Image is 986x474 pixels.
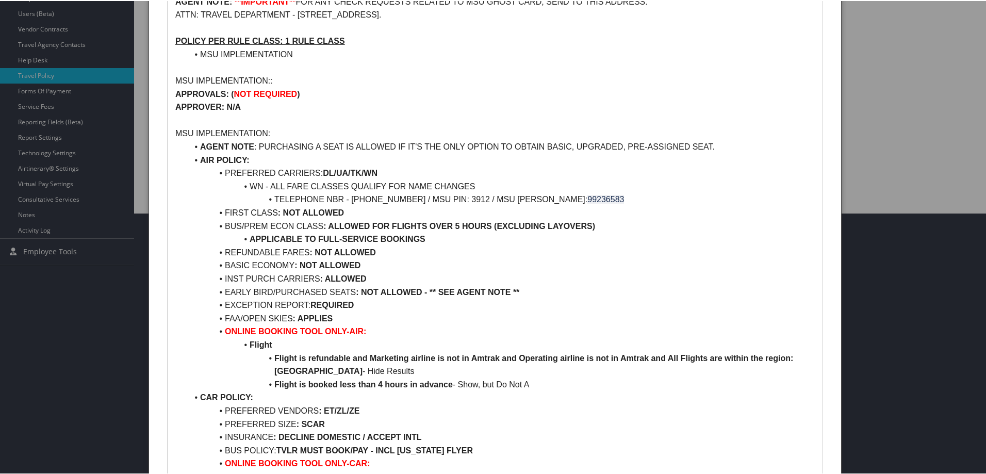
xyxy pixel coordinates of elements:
[175,73,815,87] p: MSU IMPLEMENTATION::
[175,126,815,139] p: MSU IMPLEMENTATION:
[188,245,815,258] li: REFUNDABLE FARES
[200,155,250,164] strong: AIR POLICY:
[188,192,815,205] li: TELEPHONE NBR - [PHONE_NUMBER] / MSU PIN: 3912 / MSU [PERSON_NAME]:
[250,234,425,242] strong: APPLICABLE TO FULL-SERVICE BOOKINGS
[250,339,272,348] strong: Flight
[274,379,453,388] strong: Flight is booked less than 4 hours in advance
[234,89,297,97] strong: NOT REQUIRED
[200,141,254,150] strong: AGENT NOTE
[273,432,421,440] strong: : DECLINE DOMESTIC / ACCEPT INTL
[188,205,815,219] li: FIRST CLASS
[188,271,815,285] li: INST PURCH CARRIERS
[188,285,815,298] li: EARLY BIRD/PURCHASED SEATS
[188,443,815,456] li: BUS POLICY:
[320,273,367,282] strong: : ALLOWED
[225,326,366,335] strong: ONLINE BOOKING TOOL ONLY-AIR:
[188,417,815,430] li: PREFERRED SIZE
[188,311,815,324] li: FAA/OPEN SKIES
[188,47,815,60] li: MSU IMPLEMENTATION
[274,353,796,375] strong: Flight is refundable and Marketing airline is not in Amtrak and Operating airline is not in Amtra...
[200,392,253,401] strong: CAR POLICY:
[323,221,595,230] strong: : ALLOWED FOR FLIGHTS OVER 5 HOURS (EXCLUDING LAYOVERS)
[188,403,815,417] li: PREFERRED VENDORS
[297,419,325,428] strong: : SCAR
[293,313,333,322] strong: : APPLIES
[175,7,815,21] p: ATTN: TRAVEL DEPARTMENT - [STREET_ADDRESS].
[188,377,815,390] li: - Show, but Do Not A
[225,458,370,467] strong: ONLINE BOOKING TOOL ONLY-CAR:
[309,247,375,256] strong: : NOT ALLOWED
[188,298,815,311] li: EXCEPTION REPORT:
[188,166,815,179] li: PREFERRED CARRIERS:
[188,179,815,192] li: WN - ALL FARE CLASSES QUALIFY FOR NAME CHANGES
[175,89,234,97] strong: APPROVALS: (
[310,300,354,308] strong: REQUIRED
[278,207,344,216] strong: : NOT ALLOWED
[175,36,345,44] u: POLICY PER RULE CLASS: 1 RULE CLASS
[188,258,815,271] li: BASIC ECONOMY
[297,89,300,97] strong: )
[175,102,241,110] strong: APPROVER: N/A
[188,430,815,443] li: INSURANCE
[188,219,815,232] li: BUS/PREM ECON CLASS
[319,405,359,414] strong: : ET/ZL/ZE
[276,445,473,454] strong: TVLR MUST BOOK/PAY - INCL [US_STATE] FLYER
[294,260,360,269] strong: : NOT ALLOWED
[587,194,624,203] span: 99236583
[188,351,815,377] li: - Hide Results
[356,287,519,296] strong: : NOT ALLOWED - ** SEE AGENT NOTE **
[323,168,377,176] strong: DL/UA/TK/WN
[188,139,815,153] li: : PURCHASING A SEAT IS ALLOWED IF IT'S THE ONLY OPTION TO OBTAIN BASIC, UPGRADED, PRE-ASSIGNED SEAT.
